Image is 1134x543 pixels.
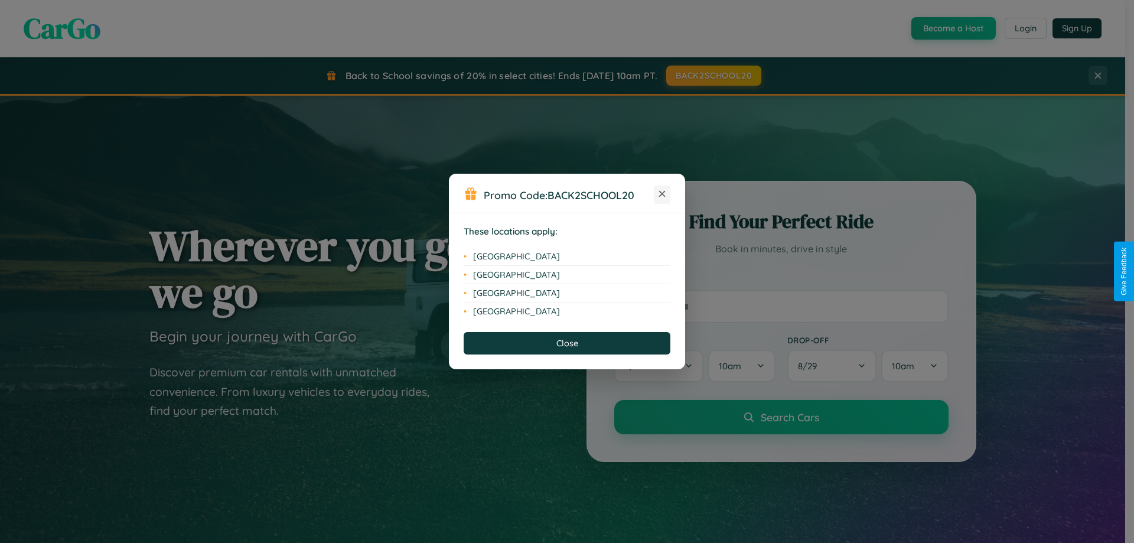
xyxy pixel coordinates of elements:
strong: These locations apply: [464,226,558,237]
button: Close [464,332,670,355]
li: [GEOGRAPHIC_DATA] [464,248,670,266]
li: [GEOGRAPHIC_DATA] [464,303,670,320]
div: Give Feedback [1120,248,1128,295]
b: BACK2SCHOOL20 [548,188,634,201]
li: [GEOGRAPHIC_DATA] [464,284,670,303]
li: [GEOGRAPHIC_DATA] [464,266,670,284]
h3: Promo Code: [484,188,654,201]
